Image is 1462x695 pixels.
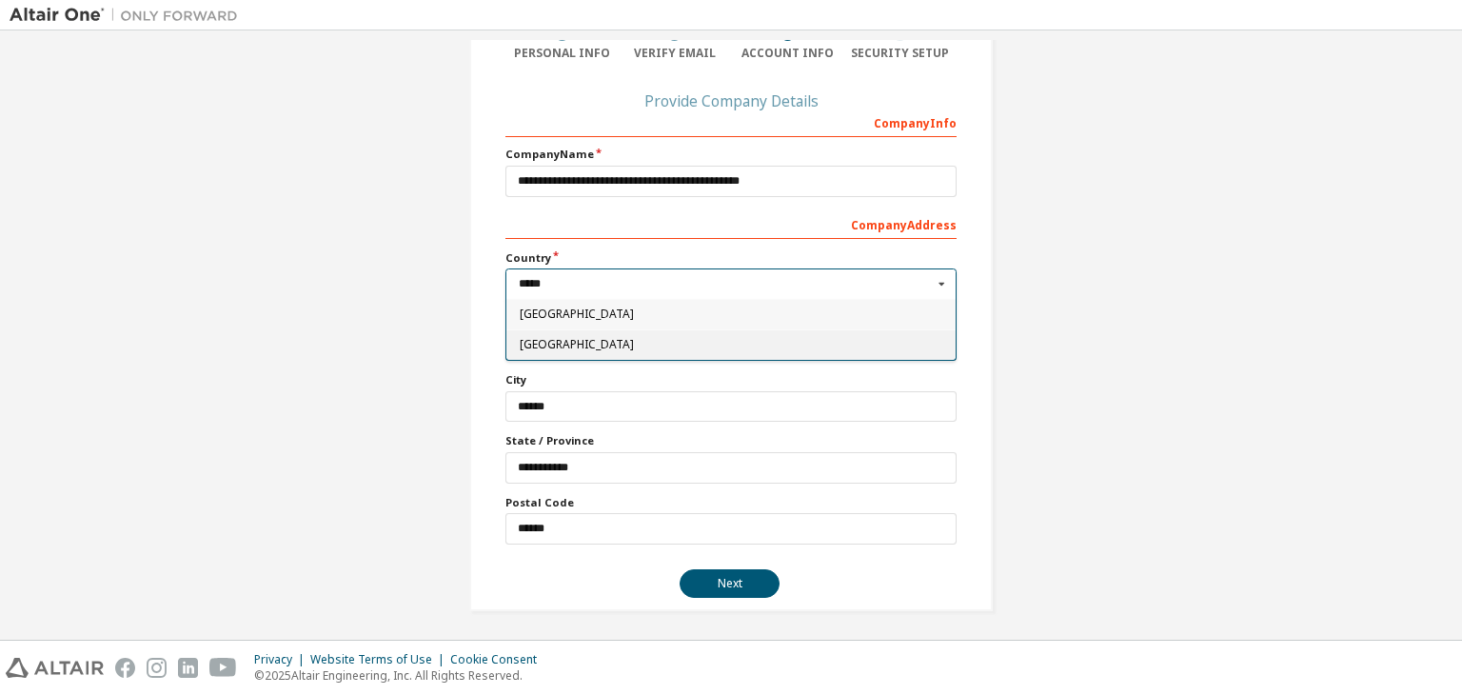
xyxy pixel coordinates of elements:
[6,658,104,678] img: altair_logo.svg
[178,658,198,678] img: linkedin.svg
[505,495,957,510] label: Postal Code
[505,147,957,162] label: Company Name
[520,308,943,320] span: [GEOGRAPHIC_DATA]
[505,208,957,239] div: Company Address
[520,339,943,350] span: [GEOGRAPHIC_DATA]
[505,95,957,107] div: Provide Company Details
[505,250,957,266] label: Country
[115,658,135,678] img: facebook.svg
[731,46,844,61] div: Account Info
[450,652,548,667] div: Cookie Consent
[147,658,167,678] img: instagram.svg
[209,658,237,678] img: youtube.svg
[619,46,732,61] div: Verify Email
[505,107,957,137] div: Company Info
[310,652,450,667] div: Website Terms of Use
[505,372,957,387] label: City
[680,569,780,598] button: Next
[10,6,247,25] img: Altair One
[505,46,619,61] div: Personal Info
[254,667,548,684] p: © 2025 Altair Engineering, Inc. All Rights Reserved.
[505,433,957,448] label: State / Province
[254,652,310,667] div: Privacy
[844,46,958,61] div: Security Setup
